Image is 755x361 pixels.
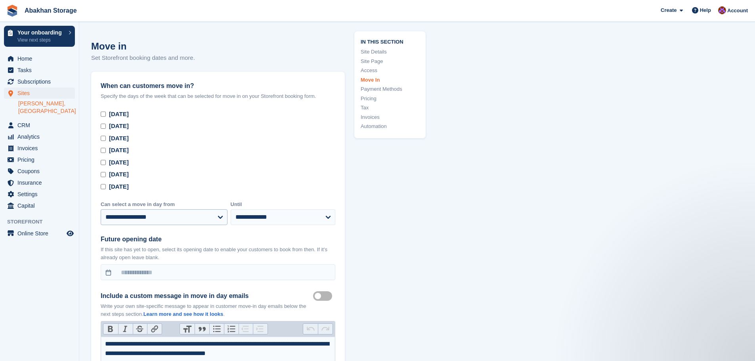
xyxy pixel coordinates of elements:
button: Bullets [209,324,224,334]
span: Create [661,6,677,14]
button: Numbers [224,324,239,334]
div: [DATE] [109,122,129,131]
div: [DATE] [109,170,129,179]
p: Write your own site-specific message to appear in customer move-in day emails below the next step... [101,302,313,318]
a: menu [4,65,75,76]
button: Redo [318,324,333,334]
span: Sites [17,88,65,99]
span: Storefront [7,218,79,226]
a: menu [4,200,75,211]
label: Until [231,201,336,208]
span: Home [17,53,65,64]
span: Capital [17,200,65,211]
span: Invoices [17,143,65,154]
button: Decrease Level [239,324,253,334]
a: Abakhan Storage [21,4,80,17]
a: menu [4,189,75,200]
a: menu [4,120,75,131]
div: [DATE] [109,158,129,167]
a: menu [4,88,75,99]
p: If this site has yet to open, select its opening date to enable your customers to book from then.... [101,246,335,261]
a: Tax [361,104,419,112]
a: menu [4,53,75,64]
a: Site Page [361,57,419,65]
a: menu [4,228,75,239]
a: menu [4,76,75,87]
a: menu [4,177,75,188]
a: Payment Methods [361,85,419,93]
p: Set Storefront booking dates and more. [91,53,345,63]
span: Subscriptions [17,76,65,87]
label: Future opening date [101,235,335,244]
a: Automation [361,122,419,130]
label: Move in mailer custom message on [313,295,335,296]
label: Include a custom message in move in day emails [101,291,313,301]
span: Tasks [17,65,65,76]
span: Pricing [17,154,65,165]
a: menu [4,131,75,142]
span: Settings [17,189,65,200]
button: Quote [195,324,209,334]
a: Your onboarding View next steps [4,26,75,47]
button: Link [147,324,162,334]
span: Online Store [17,228,65,239]
button: Undo [303,324,318,334]
button: Increase Level [253,324,268,334]
span: Insurance [17,177,65,188]
a: [PERSON_NAME], [GEOGRAPHIC_DATA] [18,100,75,115]
a: menu [4,166,75,177]
span: Coupons [17,166,65,177]
span: In this section [361,37,419,45]
img: William Abakhan [718,6,726,14]
button: Heading [180,324,195,334]
a: Pricing [361,94,419,102]
button: Strikethrough [133,324,147,334]
a: Site Details [361,48,419,56]
a: Invoices [361,113,419,121]
label: When can customers move in? [101,81,335,91]
p: View next steps [17,36,65,44]
span: Account [727,7,748,15]
label: Can select a move in day from [101,201,227,208]
div: [DATE] [109,134,129,143]
img: stora-icon-8386f47178a22dfd0bd8f6a31ec36ba5ce8667c1dd55bd0f319d3a0aa187defe.svg [6,5,18,17]
a: Learn more and see how it looks [143,311,224,317]
div: [DATE] [109,110,129,119]
button: Italic [118,324,133,334]
span: CRM [17,120,65,131]
button: Bold [103,324,118,334]
p: Specify the days of the week that can be selected for move in on your Storefront booking form. [101,92,335,100]
div: [DATE] [109,182,129,191]
a: Move In [361,76,419,84]
p: Your onboarding [17,30,65,35]
div: [DATE] [109,146,129,155]
a: menu [4,154,75,165]
a: Preview store [65,229,75,238]
a: Access [361,67,419,74]
span: Analytics [17,131,65,142]
h2: Move in [91,39,345,53]
a: menu [4,143,75,154]
span: Help [700,6,711,14]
